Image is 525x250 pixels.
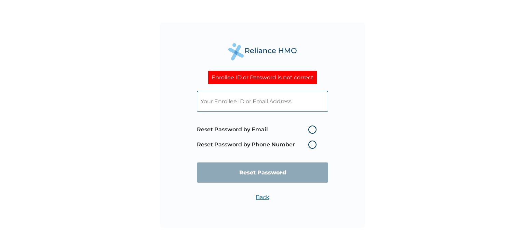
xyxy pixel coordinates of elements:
[197,162,328,183] input: Reset Password
[197,122,320,152] span: Password reset method
[256,194,269,200] a: Back
[228,43,297,61] img: Reliance Health's Logo
[208,71,317,84] div: Enrollee ID or Password is not correct
[197,141,320,149] label: Reset Password by Phone Number
[197,126,320,134] label: Reset Password by Email
[197,91,328,112] input: Your Enrollee ID or Email Address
